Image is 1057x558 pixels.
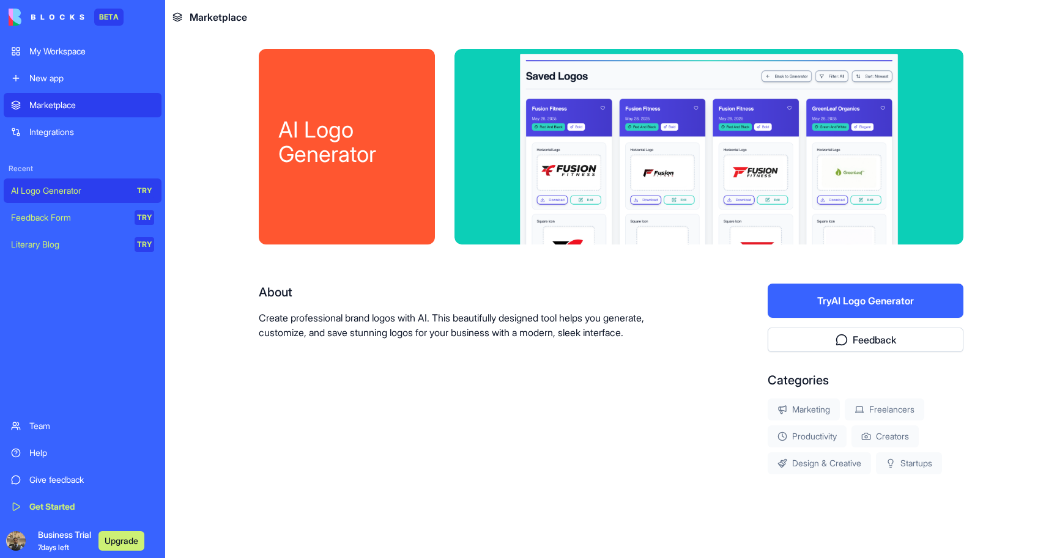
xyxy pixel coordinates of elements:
div: Feedback Form [11,211,126,224]
div: TRY [135,183,154,198]
img: logo [9,9,84,26]
a: Feedback FormTRY [4,205,161,230]
span: Business Trial [38,529,91,553]
div: Marketplace [29,99,154,111]
a: Marketplace [4,93,161,117]
span: 7 days left [38,543,69,552]
a: BETA [9,9,124,26]
div: Marketing [768,398,840,420]
a: My Workspace [4,39,161,64]
div: My Workspace [29,45,154,57]
div: AI Logo Generator [11,185,126,197]
div: Freelancers [845,398,924,420]
div: New app [29,72,154,84]
div: Startups [876,452,942,474]
a: Literary BlogTRY [4,232,161,257]
a: Team [4,414,161,438]
div: Literary Blog [11,238,126,251]
img: ACg8ocK6uw46ZnEM_z-s19DNjW1tbrUL_VVJCiOZI3XP6U19hkkahext=s96-c [6,531,26,551]
div: BETA [94,9,124,26]
div: Categories [768,372,963,389]
div: Creators [851,425,919,447]
a: Get Started [4,494,161,519]
div: AI Logo Generator [278,117,415,166]
div: TRY [135,237,154,252]
a: Give feedback [4,468,161,492]
div: Integrations [29,126,154,138]
div: Design & Creative [768,452,871,474]
div: Give feedback [29,474,154,486]
a: AI Logo GeneratorTRY [4,178,161,203]
div: Help [29,447,154,459]
a: Integrations [4,120,161,144]
p: Create professional brand logos with AI. This beautifully designed tool helps you generate, custo... [259,310,689,340]
button: Feedback [768,328,963,352]
a: New app [4,66,161,90]
button: TryAI Logo Generator [768,284,963,318]
button: Upgrade [98,531,144,551]
div: Team [29,420,154,432]
div: TRY [135,210,154,225]
span: Recent [4,164,161,174]
div: Productivity [768,425,847,447]
div: About [259,284,689,301]
span: Marketplace [190,10,247,24]
div: Get Started [29,501,154,513]
a: Help [4,441,161,465]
